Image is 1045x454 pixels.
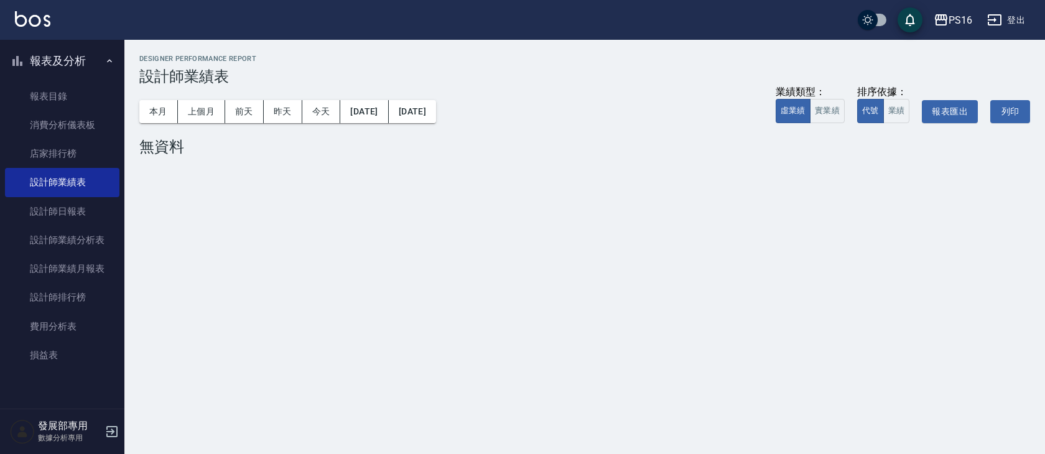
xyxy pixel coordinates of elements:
[929,7,977,33] button: PS16
[5,139,119,168] a: 店家排行榜
[5,254,119,283] a: 設計師業績月報表
[264,100,302,123] button: 昨天
[5,312,119,341] a: 費用分析表
[5,45,119,77] button: 報表及分析
[990,100,1030,123] button: 列印
[139,138,1030,155] div: 無資料
[5,341,119,369] a: 損益表
[5,111,119,139] a: 消費分析儀表板
[340,100,388,123] button: [DATE]
[5,197,119,226] a: 設計師日報表
[178,100,225,123] button: 上個月
[898,7,922,32] button: save
[5,82,119,111] a: 報表目錄
[949,12,972,28] div: PS16
[38,420,101,432] h5: 發展部專用
[776,99,810,123] button: 虛業績
[139,55,1030,63] h2: Designer Performance Report
[776,86,845,99] div: 業績類型：
[883,99,910,123] button: 業績
[982,9,1030,32] button: 登出
[857,86,910,99] div: 排序依據：
[139,100,178,123] button: 本月
[302,100,341,123] button: 今天
[857,99,884,123] button: 代號
[139,68,1030,85] h3: 設計師業績表
[10,419,35,444] img: Person
[225,100,264,123] button: 前天
[389,100,436,123] button: [DATE]
[15,11,50,27] img: Logo
[810,99,845,123] button: 實業績
[922,100,978,123] button: 報表匯出
[38,432,101,443] p: 數據分析專用
[5,226,119,254] a: 設計師業績分析表
[5,283,119,312] a: 設計師排行榜
[5,168,119,197] a: 設計師業績表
